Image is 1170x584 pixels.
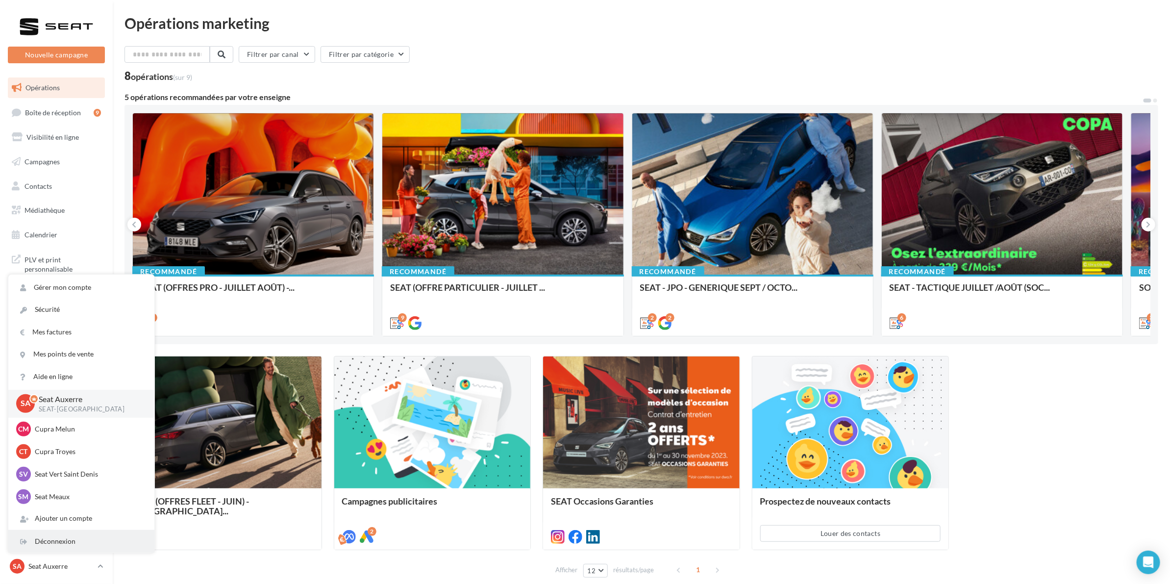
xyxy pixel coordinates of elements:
p: Seat Vert Saint Denis [35,469,143,479]
button: Filtrer par canal [239,46,315,63]
span: Médiathèque [25,206,65,214]
div: Recommandé [632,266,704,277]
a: Gérer mon compte [8,277,154,299]
div: Recommandé [132,266,205,277]
div: Déconnexion [8,531,154,553]
div: Opérations marketing [124,16,1158,30]
span: (sur 9) [173,73,192,81]
a: Sécurité [8,299,154,321]
span: SEAT (OFFRES FLEET - JUIN) - [GEOGRAPHIC_DATA]... [133,496,249,516]
div: Recommandé [881,266,954,277]
div: 2 [368,527,376,536]
a: Boîte de réception9 [6,102,107,123]
div: 9 [94,109,101,117]
span: Prospectez de nouveaux contacts [760,496,891,507]
div: Ajouter un compte [8,508,154,530]
span: PLV et print personnalisable [25,253,101,274]
span: SEAT (OFFRES PRO - JUILLET AOÛT) -... [141,282,295,293]
span: SV [19,469,28,479]
button: Filtrer par catégorie [321,46,410,63]
button: Nouvelle campagne [8,47,105,63]
p: Seat Auxerre [28,561,94,571]
p: Seat Auxerre [39,394,139,405]
a: Campagnes DataOnDemand [6,281,107,310]
a: SA Seat Auxerre [8,557,105,576]
span: résultats/page [613,565,654,575]
div: 2 [648,313,657,322]
span: Contacts [25,181,52,190]
div: Open Intercom Messenger [1137,551,1160,574]
a: Visibilité en ligne [6,127,107,148]
div: opérations [131,72,192,81]
span: Opérations [25,83,60,92]
span: SEAT Occasions Garanties [551,496,653,507]
a: Mes points de vente [8,343,154,365]
div: 2 [666,313,674,322]
a: Mes factures [8,321,154,343]
p: Seat Meaux [35,492,143,502]
span: Afficher [556,565,578,575]
span: SEAT - JPO - GENERIQUE SEPT / OCTO... [640,282,798,293]
div: Recommandé [382,266,454,277]
button: Louer des contacts [760,525,941,542]
span: 12 [588,567,596,575]
div: 6 [897,313,906,322]
span: CM [18,424,29,434]
a: Contacts [6,176,107,197]
span: Campagnes publicitaires [342,496,438,507]
a: Aide en ligne [8,366,154,388]
div: 5 opérations recommandées par votre enseigne [124,93,1143,101]
span: SA [13,561,22,571]
div: 8 [124,71,192,81]
div: 3 [1147,313,1156,322]
a: Campagnes [6,152,107,172]
button: 12 [583,564,608,578]
span: SM [19,492,29,502]
a: Opérations [6,77,107,98]
p: SEAT-[GEOGRAPHIC_DATA] [39,405,139,414]
p: Cupra Melun [35,424,143,434]
span: Boîte de réception [25,108,81,116]
span: Campagnes [25,157,60,166]
span: SEAT (OFFRE PARTICULIER - JUILLET ... [390,282,545,293]
a: PLV et print personnalisable [6,249,107,278]
span: Calendrier [25,230,57,239]
a: Calendrier [6,225,107,245]
span: Visibilité en ligne [26,133,79,141]
div: 9 [398,313,407,322]
span: SA [21,398,30,409]
span: CT [20,447,28,457]
a: Médiathèque [6,200,107,221]
span: 1 [690,562,706,578]
span: SEAT - TACTIQUE JUILLET /AOÛT (SOC... [890,282,1050,293]
p: Cupra Troyes [35,447,143,457]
